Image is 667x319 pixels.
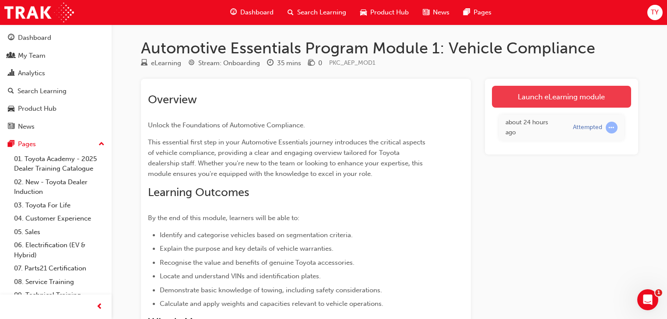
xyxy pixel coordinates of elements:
iframe: Intercom live chat [637,289,658,310]
span: prev-icon [96,301,103,312]
span: TY [651,7,659,18]
span: learningRecordVerb_ATTEMPT-icon [606,122,618,133]
span: Calculate and apply weights and capacities relevant to vehicle operations. [160,300,383,308]
a: news-iconNews [416,4,456,21]
span: clock-icon [267,60,274,67]
a: 07. Parts21 Certification [11,262,108,275]
a: News [4,119,108,135]
button: Pages [4,136,108,152]
span: Learning Outcomes [148,186,249,199]
a: 08. Service Training [11,275,108,289]
a: 01. Toyota Academy - 2025 Dealer Training Catalogue [11,152,108,175]
a: guage-iconDashboard [223,4,281,21]
span: pages-icon [8,140,14,148]
span: News [433,7,449,18]
div: Type [141,58,181,69]
span: learningResourceType_ELEARNING-icon [141,60,147,67]
div: Mon Sep 29 2025 07:32:39 GMT+0930 (Australian Central Standard Time) [506,118,560,137]
div: Dashboard [18,33,51,43]
a: 02. New - Toyota Dealer Induction [11,175,108,199]
a: Analytics [4,65,108,81]
div: Attempted [573,123,602,132]
h1: Automotive Essentials Program Module 1: Vehicle Compliance [141,39,638,58]
div: 35 mins [277,58,301,68]
button: TY [647,5,663,20]
a: pages-iconPages [456,4,498,21]
span: pages-icon [463,7,470,18]
span: Identify and categorise vehicles based on segmentation criteria. [160,231,353,239]
button: DashboardMy TeamAnalyticsSearch LearningProduct HubNews [4,28,108,136]
img: Trak [4,3,74,22]
span: Dashboard [240,7,274,18]
span: guage-icon [230,7,237,18]
div: Search Learning [18,86,67,96]
span: guage-icon [8,34,14,42]
div: News [18,122,35,132]
span: Pages [474,7,491,18]
span: search-icon [8,88,14,95]
span: Learning resource code [329,59,376,67]
span: Overview [148,93,197,106]
span: This essential first step in your Automotive Essentials journey introduces the critical aspects o... [148,138,427,178]
span: Locate and understand VINs and identification plates. [160,272,321,280]
a: Dashboard [4,30,108,46]
span: people-icon [8,52,14,60]
span: up-icon [98,139,105,150]
a: 03. Toyota For Life [11,199,108,212]
div: Price [308,58,322,69]
span: chart-icon [8,70,14,77]
a: Launch eLearning module [492,86,631,108]
div: 0 [318,58,322,68]
span: news-icon [423,7,429,18]
span: Explain the purpose and key details of vehicle warranties. [160,245,333,252]
a: Product Hub [4,101,108,117]
a: search-iconSearch Learning [281,4,353,21]
a: 04. Customer Experience [11,212,108,225]
span: Recognise the value and benefits of genuine Toyota accessories. [160,259,355,266]
div: Stream: Onboarding [198,58,260,68]
a: 06. Electrification (EV & Hybrid) [11,238,108,262]
a: car-iconProduct Hub [353,4,416,21]
span: Demonstrate basic knowledge of towing, including safety considerations. [160,286,382,294]
a: Search Learning [4,83,108,99]
a: 05. Sales [11,225,108,239]
span: 1 [655,289,662,296]
span: news-icon [8,123,14,131]
div: Duration [267,58,301,69]
span: target-icon [188,60,195,67]
span: car-icon [8,105,14,113]
div: Stream [188,58,260,69]
div: eLearning [151,58,181,68]
div: Product Hub [18,104,56,114]
span: money-icon [308,60,315,67]
span: Unlock the Foundations of Automotive Compliance. [148,121,305,129]
div: Analytics [18,68,45,78]
a: My Team [4,48,108,64]
span: Product Hub [370,7,409,18]
span: search-icon [288,7,294,18]
span: car-icon [360,7,367,18]
a: 09. Technical Training [11,288,108,302]
div: My Team [18,51,46,61]
div: Pages [18,139,36,149]
span: Search Learning [297,7,346,18]
span: By the end of this module, learners will be able to: [148,214,299,222]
